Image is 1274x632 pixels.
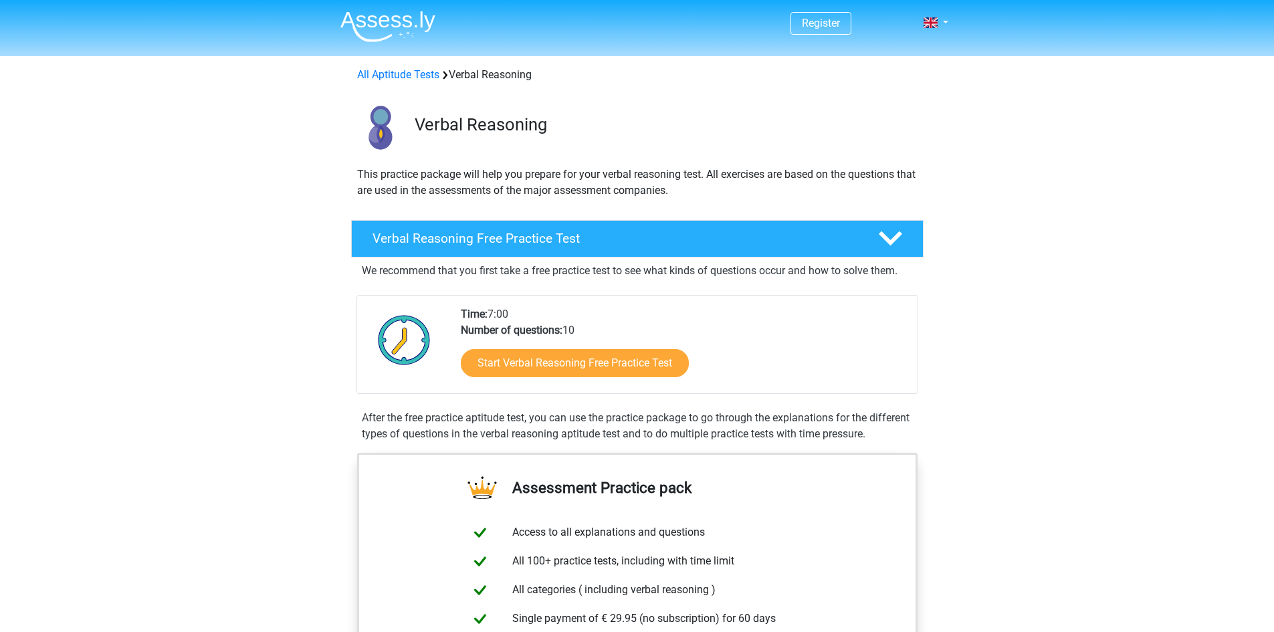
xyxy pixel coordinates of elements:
[415,114,913,135] h3: Verbal Reasoning
[451,306,917,393] div: 7:00 10
[802,17,840,29] a: Register
[356,410,918,442] div: After the free practice aptitude test, you can use the practice package to go through the explana...
[373,231,857,246] h4: Verbal Reasoning Free Practice Test
[461,324,562,336] b: Number of questions:
[357,167,918,199] p: This practice package will help you prepare for your verbal reasoning test. All exercises are bas...
[352,67,923,83] div: Verbal Reasoning
[461,308,488,320] b: Time:
[340,11,435,42] img: Assessly
[461,349,689,377] a: Start Verbal Reasoning Free Practice Test
[362,263,913,279] p: We recommend that you first take a free practice test to see what kinds of questions occur and ho...
[370,306,438,373] img: Clock
[346,220,929,257] a: Verbal Reasoning Free Practice Test
[352,99,409,156] img: verbal reasoning
[357,68,439,81] a: All Aptitude Tests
